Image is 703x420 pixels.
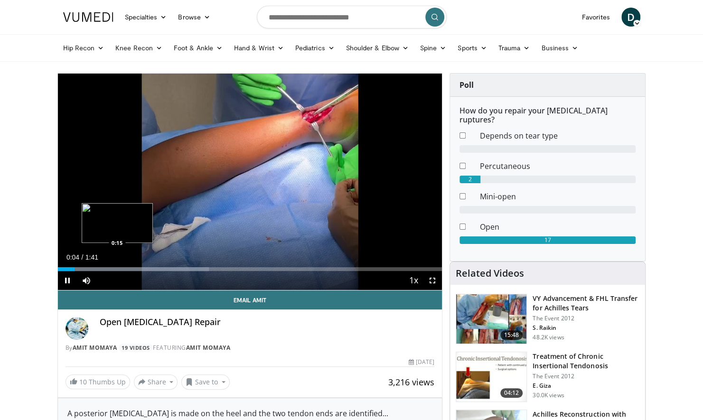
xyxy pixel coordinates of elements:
a: Knee Recon [110,38,168,57]
img: Avatar [66,317,88,340]
video-js: Video Player [58,74,442,290]
button: Mute [77,271,96,290]
span: 04:12 [500,388,523,398]
a: Favorites [576,8,616,27]
input: Search topics, interventions [257,6,447,28]
span: 15:48 [500,330,523,340]
span: 3,216 views [388,376,434,388]
dd: Depends on tear type [473,130,643,141]
button: Pause [58,271,77,290]
div: Progress Bar [58,267,442,271]
div: 17 [459,236,636,244]
a: Browse [172,8,216,27]
a: Shoulder & Elbow [340,38,414,57]
div: 2 [459,176,480,183]
h4: Open [MEDICAL_DATA] Repair [100,317,435,327]
p: 48.2K views [533,334,564,341]
a: Email Amit [58,290,442,309]
button: Playback Rate [404,271,423,290]
p: 30.0K views [533,392,564,399]
h3: VY Advancement & FHL Transfer for Achilles Tears [533,294,639,313]
span: 0:04 [66,253,79,261]
a: Amit Momaya [186,344,231,352]
a: Trauma [493,38,536,57]
a: D [621,8,640,27]
h4: Related Videos [456,268,524,279]
p: E. Giza [533,382,639,390]
span: / [82,253,84,261]
h3: Treatment of Chronic Insertional Tendonosis [533,352,639,371]
dd: Open [473,221,643,233]
a: Hip Recon [57,38,110,57]
div: [DATE] [409,358,434,366]
a: Specialties [119,8,173,27]
img: f5016854-7c5d-4d2b-bf8b-0701c028b37d.150x105_q85_crop-smart_upscale.jpg [456,294,526,344]
dd: Mini-open [473,191,643,202]
a: 19 Videos [119,344,153,352]
a: 15:48 VY Advancement & FHL Transfer for Achilles Tears The Event 2012 S. Raikin 48.2K views [456,294,639,344]
a: Spine [414,38,452,57]
a: Amit Momaya [73,344,117,352]
p: The Event 2012 [533,315,639,322]
button: Fullscreen [423,271,442,290]
button: Save to [181,374,230,390]
img: VuMedi Logo [63,12,113,22]
a: 10 Thumbs Up [66,374,130,389]
div: By FEATURING [66,344,435,352]
span: 1:41 [85,253,98,261]
a: Business [535,38,584,57]
a: Hand & Wrist [228,38,290,57]
a: Sports [452,38,493,57]
img: image.jpeg [82,203,153,243]
a: Pediatrics [290,38,340,57]
dd: Percutaneous [473,160,643,172]
p: S. Raikin [533,324,639,332]
a: 04:12 Treatment of Chronic Insertional Tendonosis The Event 2012 E. Giza 30.0K views [456,352,639,402]
p: The Event 2012 [533,373,639,380]
button: Share [134,374,178,390]
h6: How do you repair your [MEDICAL_DATA] ruptures? [459,106,636,124]
img: O0cEsGv5RdudyPNn4xMDoxOmtxOwKG7D_1.150x105_q85_crop-smart_upscale.jpg [456,352,526,401]
strong: Poll [459,80,474,90]
span: 10 [79,377,87,386]
a: Foot & Ankle [168,38,228,57]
